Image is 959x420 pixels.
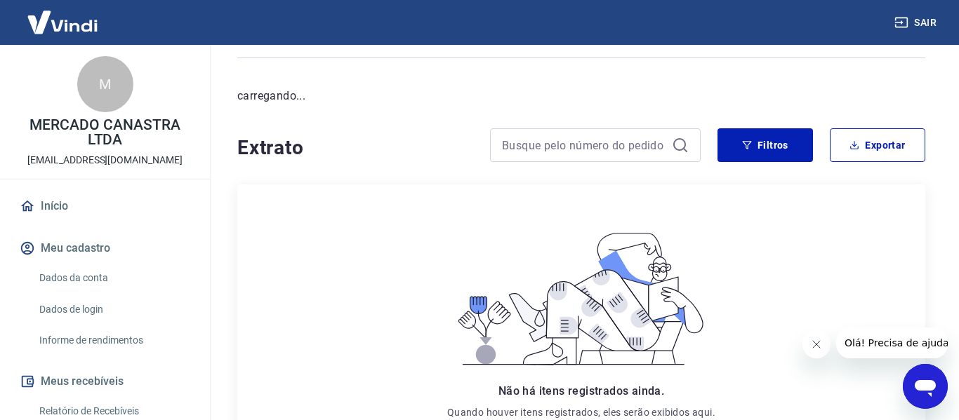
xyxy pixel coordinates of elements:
h4: Extrato [237,134,473,162]
p: Quando houver itens registrados, eles serão exibidos aqui. [447,405,715,419]
button: Meus recebíveis [17,366,193,397]
a: Dados da conta [34,264,193,292]
button: Sair [892,10,942,36]
div: M [77,56,133,112]
a: Início [17,191,193,222]
span: Não há itens registrados ainda. [498,384,664,398]
span: Olá! Precisa de ajuda? [8,10,118,21]
iframe: Fechar mensagem [802,330,831,358]
p: MERCADO CANASTRA LTDA [11,118,199,147]
input: Busque pelo número do pedido [502,135,666,156]
a: Informe de rendimentos [34,326,193,355]
iframe: Mensagem da empresa [836,327,948,358]
a: Dados de login [34,295,193,324]
p: [EMAIL_ADDRESS][DOMAIN_NAME] [27,153,183,168]
button: Exportar [830,128,925,162]
p: carregando... [237,88,925,104]
button: Filtros [717,128,813,162]
img: Vindi [17,1,108,43]
button: Meu cadastro [17,233,193,264]
iframe: Botão para abrir a janela de mensagens [903,364,948,409]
